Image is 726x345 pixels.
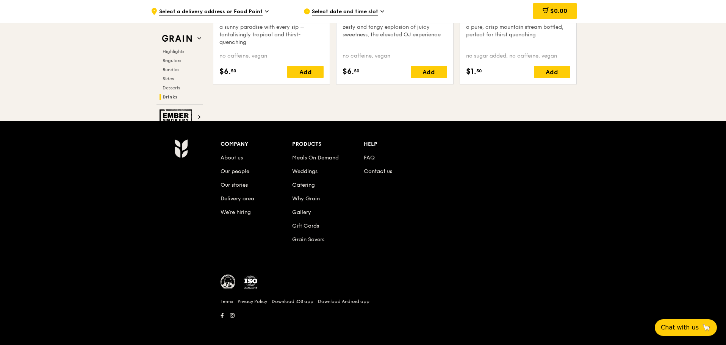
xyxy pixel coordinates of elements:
span: Drinks [163,94,177,100]
h6: Revision [145,321,581,327]
a: FAQ [364,155,375,161]
img: Ember Smokery web logo [160,109,194,125]
span: 50 [354,68,360,74]
span: $0.00 [550,7,567,14]
img: MUIS Halal Certified [221,275,236,290]
a: Privacy Policy [238,298,267,304]
span: 50 [231,68,236,74]
span: Highlights [163,49,184,54]
a: Gift Cards [292,223,319,229]
span: Sides [163,76,174,81]
a: Terms [221,298,233,304]
a: Our stories [221,182,248,188]
a: About us [221,155,243,161]
span: 🦙 [702,323,711,332]
a: Our people [221,168,249,175]
span: Bundles [163,67,179,72]
div: a pure, crisp mountain stream bottled, perfect for thirst quenching [466,23,570,39]
a: Meals On Demand [292,155,339,161]
span: $6. [219,66,231,77]
div: Products [292,139,364,150]
span: 50 [476,68,482,74]
span: $1. [466,66,476,77]
div: a sunny paradise with every sip – tantalisingly tropical and thirst-quenching [219,23,324,46]
div: zesty and tangy explosion of juicy sweetness, the elevated OJ experience [343,23,447,39]
button: Chat with us🦙 [655,319,717,336]
div: Help [364,139,435,150]
div: Company [221,139,292,150]
span: Regulars [163,58,181,63]
a: Why Grain [292,195,320,202]
span: $6. [343,66,354,77]
a: Gallery [292,209,311,215]
span: Desserts [163,85,180,91]
img: ISO Certified [243,275,258,290]
a: Weddings [292,168,318,175]
span: Chat with us [661,323,699,332]
div: Add [287,66,324,78]
img: Grain web logo [160,32,194,45]
span: Select date and time slot [312,8,378,16]
img: Grain [174,139,188,158]
a: Catering [292,182,315,188]
div: no sugar added, no caffeine, vegan [466,52,570,60]
a: We’re hiring [221,209,251,215]
a: Contact us [364,168,392,175]
a: Grain Savers [292,236,324,243]
a: Delivery area [221,195,254,202]
div: no caffeine, vegan [343,52,447,60]
div: Add [534,66,570,78]
a: Download iOS app [272,298,313,304]
div: Add [411,66,447,78]
div: no caffeine, vegan [219,52,324,60]
a: Download Android app [318,298,369,304]
span: Select a delivery address or Food Point [159,8,263,16]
